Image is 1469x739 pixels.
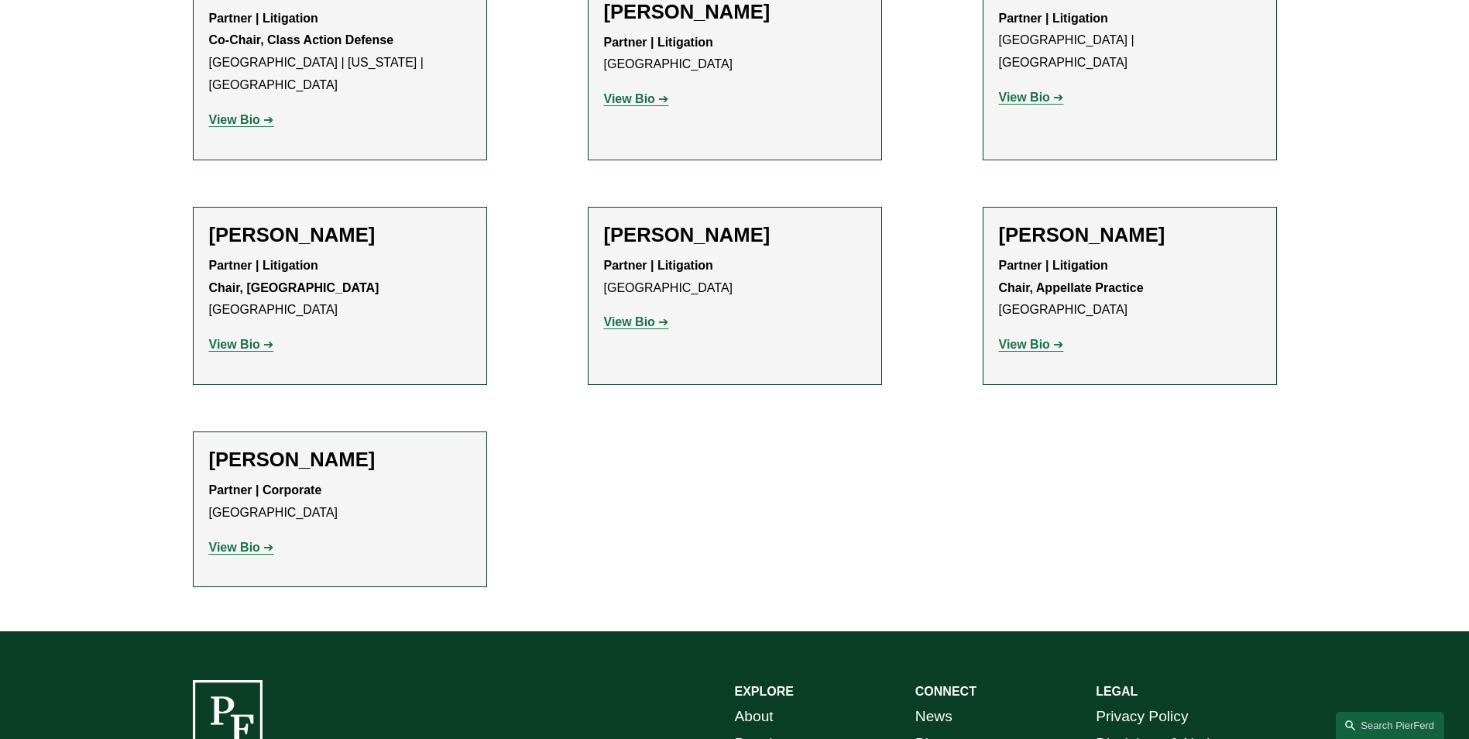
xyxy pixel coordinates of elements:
[999,338,1050,351] strong: View Bio
[209,255,471,321] p: [GEOGRAPHIC_DATA]
[209,479,471,524] p: [GEOGRAPHIC_DATA]
[209,338,260,351] strong: View Bio
[604,32,866,77] p: [GEOGRAPHIC_DATA]
[735,685,794,698] strong: EXPLORE
[999,8,1261,74] p: [GEOGRAPHIC_DATA] | [GEOGRAPHIC_DATA]
[209,113,274,126] a: View Bio
[999,91,1050,104] strong: View Bio
[604,255,866,300] p: [GEOGRAPHIC_DATA]
[209,8,471,97] p: [GEOGRAPHIC_DATA] | [US_STATE] | [GEOGRAPHIC_DATA]
[999,91,1064,104] a: View Bio
[999,223,1261,247] h2: [PERSON_NAME]
[209,541,260,554] strong: View Bio
[209,541,274,554] a: View Bio
[1096,685,1138,698] strong: LEGAL
[209,281,379,294] strong: Chair, [GEOGRAPHIC_DATA]
[209,113,260,126] strong: View Bio
[209,448,471,472] h2: [PERSON_NAME]
[604,315,655,328] strong: View Bio
[999,259,1144,294] strong: Partner | Litigation Chair, Appellate Practice
[604,92,669,105] a: View Bio
[735,703,774,730] a: About
[915,703,952,730] a: News
[915,685,976,698] strong: CONNECT
[999,255,1261,321] p: [GEOGRAPHIC_DATA]
[1096,703,1188,730] a: Privacy Policy
[604,223,866,247] h2: [PERSON_NAME]
[209,223,471,247] h2: [PERSON_NAME]
[209,483,322,497] strong: Partner | Corporate
[604,92,655,105] strong: View Bio
[1336,712,1444,739] a: Search this site
[604,259,713,272] strong: Partner | Litigation
[209,259,318,272] strong: Partner | Litigation
[604,36,713,49] strong: Partner | Litigation
[999,338,1064,351] a: View Bio
[209,12,394,47] strong: Partner | Litigation Co-Chair, Class Action Defense
[999,12,1108,25] strong: Partner | Litigation
[604,315,669,328] a: View Bio
[209,338,274,351] a: View Bio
